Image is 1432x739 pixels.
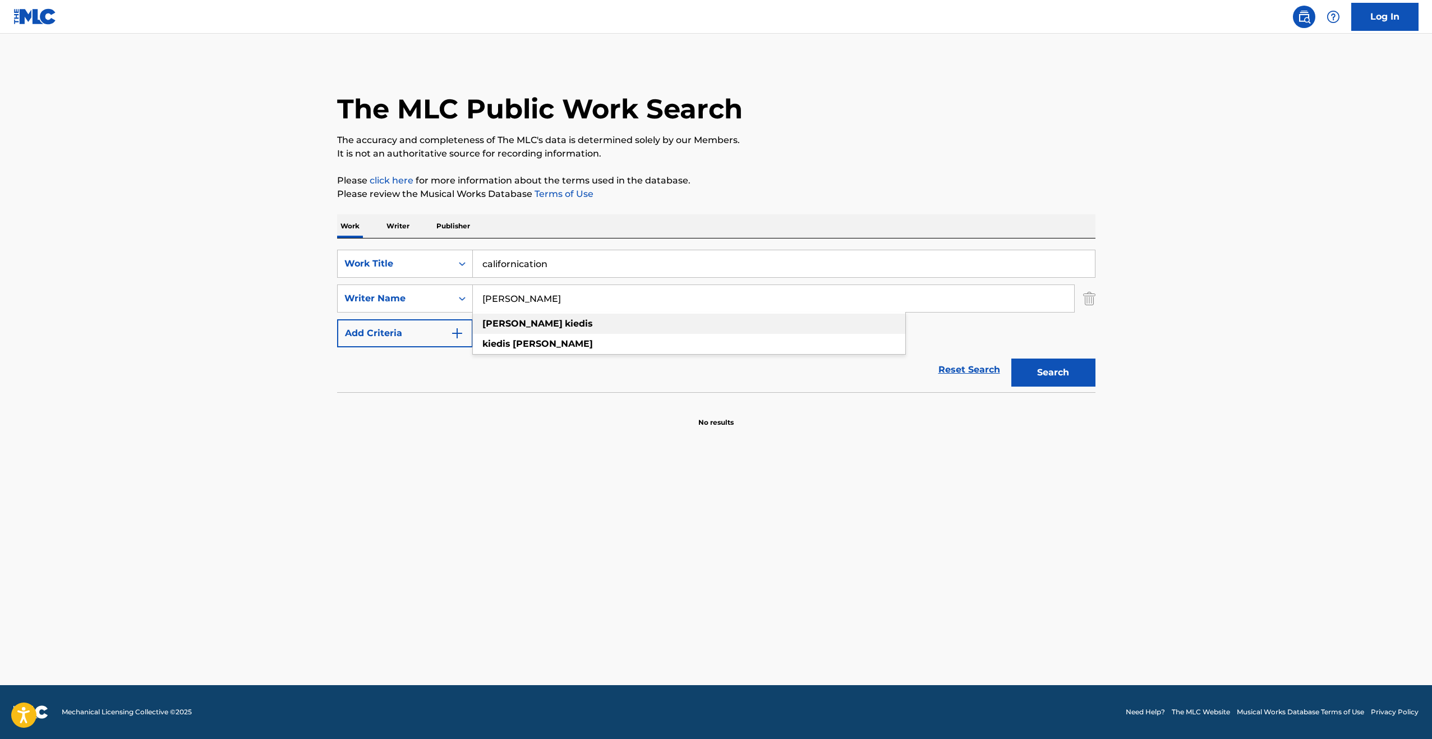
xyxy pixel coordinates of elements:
[62,707,192,717] span: Mechanical Licensing Collective © 2025
[482,338,510,349] strong: kiedis
[1327,10,1340,24] img: help
[450,327,464,340] img: 9d2ae6d4665cec9f34b9.svg
[1293,6,1315,28] a: Public Search
[337,134,1095,147] p: The accuracy and completeness of The MLC's data is determined solely by our Members.
[1297,10,1311,24] img: search
[344,292,445,305] div: Writer Name
[1126,707,1165,717] a: Need Help?
[532,189,593,199] a: Terms of Use
[337,92,743,126] h1: The MLC Public Work Search
[698,404,734,428] p: No results
[13,8,57,25] img: MLC Logo
[933,357,1006,382] a: Reset Search
[433,214,473,238] p: Publisher
[1083,284,1095,313] img: Delete Criterion
[344,257,445,270] div: Work Title
[1351,3,1419,31] a: Log In
[337,214,363,238] p: Work
[337,147,1095,160] p: It is not an authoritative source for recording information.
[337,187,1095,201] p: Please review the Musical Works Database
[1172,707,1230,717] a: The MLC Website
[13,705,48,719] img: logo
[513,338,593,349] strong: [PERSON_NAME]
[1237,707,1364,717] a: Musical Works Database Terms of Use
[1322,6,1344,28] div: Help
[1011,359,1095,387] button: Search
[337,174,1095,187] p: Please for more information about the terms used in the database.
[482,318,563,329] strong: [PERSON_NAME]
[383,214,413,238] p: Writer
[337,319,473,347] button: Add Criteria
[565,318,593,329] strong: kiedis
[1371,707,1419,717] a: Privacy Policy
[370,175,413,186] a: click here
[337,250,1095,392] form: Search Form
